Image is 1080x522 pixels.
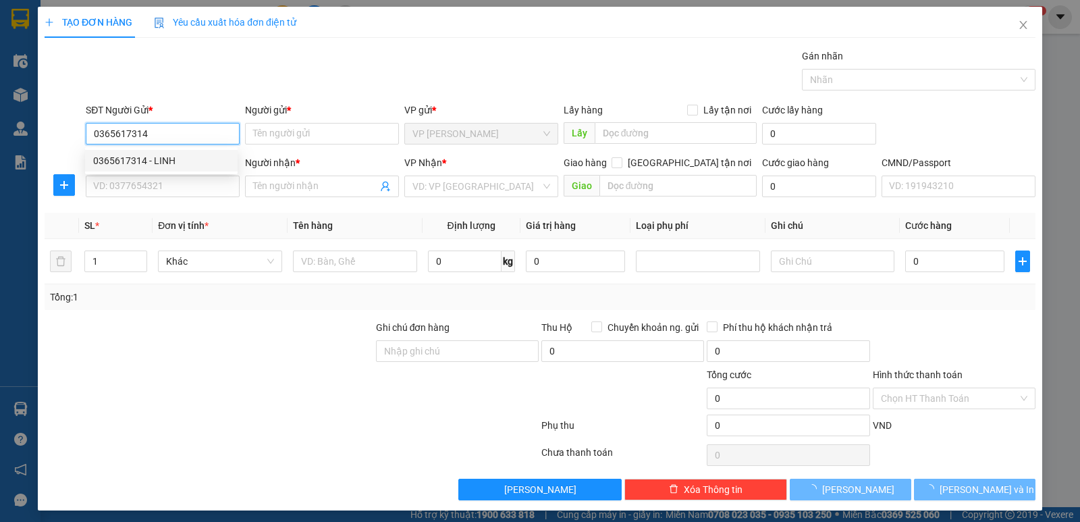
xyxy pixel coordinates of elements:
[154,18,165,28] img: icon
[504,482,576,497] span: [PERSON_NAME]
[873,369,963,380] label: Hình thức thanh toán
[684,482,742,497] span: Xóa Thông tin
[448,220,495,231] span: Định lượng
[245,103,399,118] div: Người gửi
[84,220,95,231] span: SL
[630,213,765,239] th: Loại phụ phí
[762,176,876,197] input: Cước giao hàng
[790,479,911,500] button: [PERSON_NAME]
[873,420,892,431] span: VND
[707,369,751,380] span: Tổng cước
[698,103,757,118] span: Lấy tận nơi
[669,484,678,495] span: delete
[914,479,1035,500] button: [PERSON_NAME] và In
[54,180,74,190] span: plus
[807,484,822,494] span: loading
[762,105,823,115] label: Cước lấy hàng
[85,150,238,172] div: 0365617314 - LINH
[925,484,940,494] span: loading
[86,103,240,118] div: SĐT Người Gửi
[602,320,704,335] span: Chuyển khoản ng. gửi
[762,123,876,145] input: Cước lấy hàng
[540,445,705,469] div: Chưa thanh toán
[1018,20,1029,30] span: close
[50,290,418,305] div: Tổng: 1
[802,51,843,61] label: Gán nhãn
[564,105,603,115] span: Lấy hàng
[45,17,132,28] span: TẠO ĐƠN HÀNG
[564,175,599,197] span: Giao
[376,322,450,333] label: Ghi chú đơn hàng
[765,213,900,239] th: Ghi chú
[50,251,72,272] button: delete
[404,157,442,168] span: VP Nhận
[541,322,572,333] span: Thu Hộ
[458,479,621,500] button: [PERSON_NAME]
[540,418,705,442] div: Phụ thu
[1004,7,1042,45] button: Close
[595,122,757,144] input: Dọc đường
[376,340,539,362] input: Ghi chú đơn hàng
[771,251,895,272] input: Ghi Chú
[822,482,894,497] span: [PERSON_NAME]
[1016,256,1029,267] span: plus
[53,174,75,196] button: plus
[380,181,391,192] span: user-add
[245,155,399,170] div: Người nhận
[622,155,757,170] span: [GEOGRAPHIC_DATA] tận nơi
[882,155,1035,170] div: CMND/Passport
[158,220,209,231] span: Đơn vị tính
[526,220,576,231] span: Giá trị hàng
[564,157,607,168] span: Giao hàng
[624,479,787,500] button: deleteXóa Thông tin
[502,251,515,272] span: kg
[1015,251,1030,272] button: plus
[154,17,296,28] span: Yêu cầu xuất hóa đơn điện tử
[412,124,550,144] span: VP Nguyễn Văn Cừ
[599,175,757,197] input: Dọc đường
[404,103,558,118] div: VP gửi
[905,220,952,231] span: Cước hàng
[526,251,625,272] input: 0
[45,18,54,27] span: plus
[564,122,595,144] span: Lấy
[93,153,230,168] div: 0365617314 - LINH
[940,482,1034,497] span: [PERSON_NAME] và In
[293,251,417,272] input: VD: Bàn, Ghế
[166,251,274,271] span: Khác
[718,320,838,335] span: Phí thu hộ khách nhận trả
[762,157,829,168] label: Cước giao hàng
[293,220,333,231] span: Tên hàng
